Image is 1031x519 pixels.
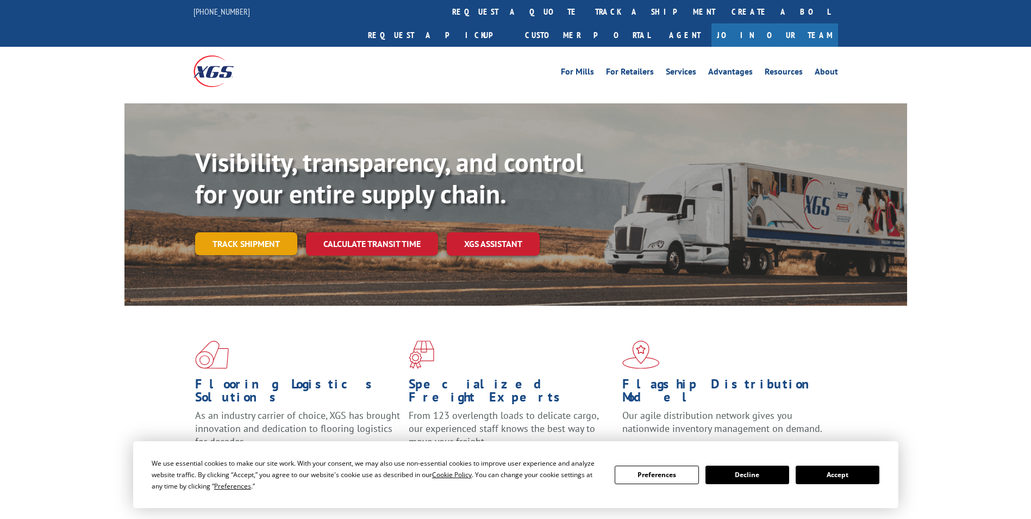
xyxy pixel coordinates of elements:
a: For Retailers [606,67,654,79]
a: Agent [658,23,711,47]
button: Decline [705,466,789,484]
a: [PHONE_NUMBER] [193,6,250,17]
a: About [815,67,838,79]
span: Our agile distribution network gives you nationwide inventory management on demand. [622,409,822,435]
p: From 123 overlength loads to delicate cargo, our experienced staff knows the best way to move you... [409,409,614,458]
a: XGS ASSISTANT [447,232,540,256]
button: Accept [796,466,879,484]
a: Calculate transit time [306,232,438,256]
img: xgs-icon-total-supply-chain-intelligence-red [195,341,229,369]
span: As an industry carrier of choice, XGS has brought innovation and dedication to flooring logistics... [195,409,400,448]
a: Request a pickup [360,23,517,47]
a: Advantages [708,67,753,79]
a: Customer Portal [517,23,658,47]
img: xgs-icon-flagship-distribution-model-red [622,341,660,369]
a: Services [666,67,696,79]
div: Cookie Consent Prompt [133,441,898,508]
h1: Flooring Logistics Solutions [195,378,401,409]
h1: Flagship Distribution Model [622,378,828,409]
div: We use essential cookies to make our site work. With your consent, we may also use non-essential ... [152,458,602,492]
a: Track shipment [195,232,297,255]
h1: Specialized Freight Experts [409,378,614,409]
button: Preferences [615,466,698,484]
span: Preferences [214,481,251,491]
b: Visibility, transparency, and control for your entire supply chain. [195,145,583,211]
span: Cookie Policy [432,470,472,479]
a: For Mills [561,67,594,79]
img: xgs-icon-focused-on-flooring-red [409,341,434,369]
a: Join Our Team [711,23,838,47]
a: Resources [765,67,803,79]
